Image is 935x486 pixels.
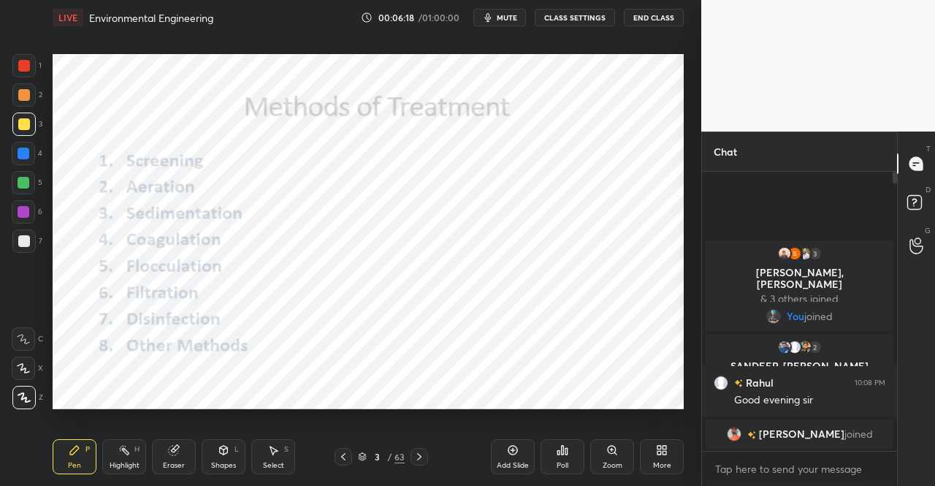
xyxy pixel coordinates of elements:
div: 2 [808,340,823,354]
p: T [926,143,931,154]
img: 3a7fb95ce51e474399dd4c7fb3ce12a4.jpg [798,340,812,354]
img: no-rating-badge.077c3623.svg [747,431,756,439]
p: G [925,225,931,236]
div: 7 [12,229,42,253]
div: Eraser [163,462,185,469]
div: 3 [12,113,42,136]
div: Add Slide [497,462,529,469]
button: mute [473,9,526,26]
div: 3 [370,452,384,461]
div: 4 [12,142,42,165]
div: L [234,446,239,453]
div: S [284,446,289,453]
img: fb3431a9b24e49a1b3bcbff65c499ed1.jpg [787,246,802,261]
div: Zoom [603,462,622,469]
div: P [85,446,90,453]
div: Select [263,462,284,469]
h4: Environmental Engineering [89,11,213,25]
div: Highlight [110,462,140,469]
img: af62757589714643adf6f010886c655e.jpg [777,340,792,354]
div: 2 [12,83,42,107]
img: b85ef000e20047b0a410e600e28f0247.15690187_3 [798,246,812,261]
span: joined [844,428,873,440]
div: Shapes [211,462,236,469]
div: Good evening sir [734,393,885,408]
div: 3 [808,246,823,261]
p: [PERSON_NAME], [PERSON_NAME] [714,267,885,290]
img: 3fce0b1c656142f0aa3fc88f1cac908a.3726857_ [787,340,802,354]
div: 6 [12,200,42,224]
div: LIVE [53,9,83,26]
div: Poll [557,462,568,469]
img: no-rating-badge.077c3623.svg [734,379,743,387]
div: grid [702,238,897,452]
span: mute [497,12,517,23]
div: C [12,327,43,351]
div: / [387,452,392,461]
button: End Class [624,9,684,26]
div: 5 [12,171,42,194]
span: You [787,311,804,322]
span: [PERSON_NAME] [759,428,844,440]
img: 9d3c740ecb1b4446abd3172a233dfc7b.png [766,309,781,324]
div: 1 [12,54,42,77]
p: D [926,184,931,195]
img: 96363a022ec74999bf332c187250a624.jpg [727,427,741,441]
p: & 3 others joined [714,293,885,305]
p: Chat [702,132,749,171]
div: H [134,446,140,453]
div: More [653,462,671,469]
div: 63 [394,450,405,463]
div: Z [12,386,43,409]
button: CLASS SETTINGS [535,9,615,26]
img: 3fce0b1c656142f0aa3fc88f1cac908a.3726857_ [714,376,728,390]
h6: Rahul [743,375,774,390]
img: 2453237d5c504f7b9872164a1e144dc4.jpg [777,246,792,261]
p: SANDEEP, [PERSON_NAME] [714,360,885,372]
span: joined [804,311,833,322]
div: 10:08 PM [855,379,885,387]
div: Pen [68,462,81,469]
div: X [12,357,43,380]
